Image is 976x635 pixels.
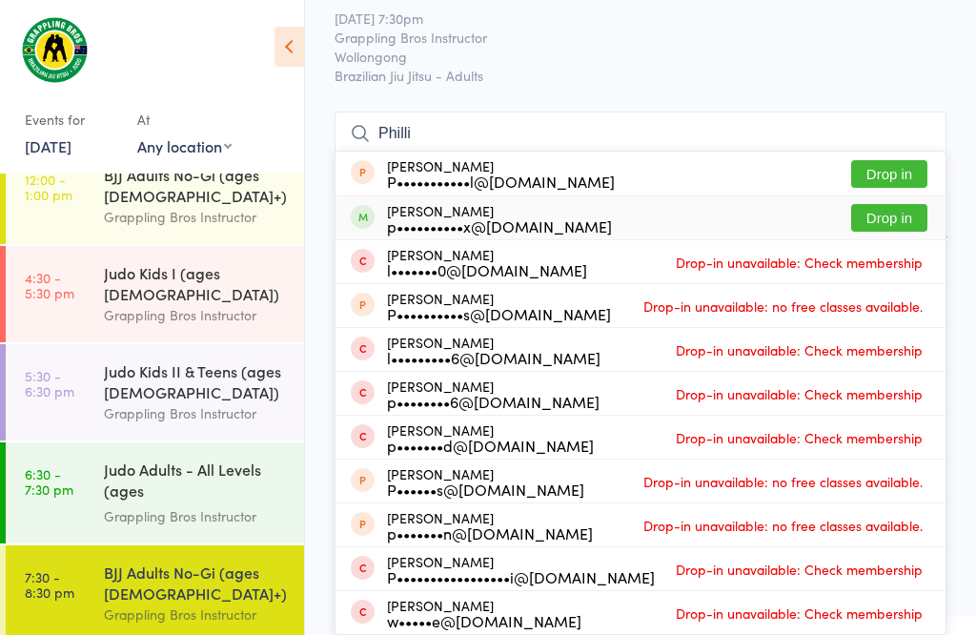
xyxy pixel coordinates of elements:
[387,510,593,541] div: [PERSON_NAME]
[387,379,600,409] div: [PERSON_NAME]
[6,148,304,244] a: 12:00 -1:00 pmBJJ Adults No-Gi (ages [DEMOGRAPHIC_DATA]+)Grappling Bros Instructor
[387,218,612,234] div: p••••••••••x@[DOMAIN_NAME]
[335,9,917,28] span: [DATE] 7:30pm
[671,336,927,364] span: Drop-in unavailable: Check membership
[104,562,288,604] div: BJJ Adults No-Gi (ages [DEMOGRAPHIC_DATA]+)
[387,525,593,541] div: p•••••••n@[DOMAIN_NAME]
[387,262,587,277] div: l•••••••0@[DOMAIN_NAME]
[639,511,927,540] span: Drop-in unavailable: no free classes available.
[104,505,288,527] div: Grappling Bros Instructor
[19,14,91,85] img: Grappling Bros Wollongong
[639,467,927,496] span: Drop-in unavailable: no free classes available.
[137,104,232,135] div: At
[104,262,288,304] div: Judo Kids I (ages [DEMOGRAPHIC_DATA])
[387,438,594,453] div: p•••••••d@[DOMAIN_NAME]
[671,379,927,408] span: Drop-in unavailable: Check membership
[6,442,304,543] a: 6:30 -7:30 pmJudo Adults - All Levels (ages [DEMOGRAPHIC_DATA]+)Grappling Bros Instructor
[104,459,288,505] div: Judo Adults - All Levels (ages [DEMOGRAPHIC_DATA]+)
[25,104,118,135] div: Events for
[387,481,584,497] div: P••••••s@[DOMAIN_NAME]
[387,247,587,277] div: [PERSON_NAME]
[25,466,73,497] time: 6:30 - 7:30 pm
[387,394,600,409] div: p••••••••6@[DOMAIN_NAME]
[104,402,288,424] div: Grappling Bros Instructor
[104,604,288,625] div: Grappling Bros Instructor
[851,160,927,188] button: Drop in
[387,335,600,365] div: [PERSON_NAME]
[25,270,74,300] time: 4:30 - 5:30 pm
[671,555,927,584] span: Drop-in unavailable: Check membership
[335,112,946,155] input: Search
[335,28,917,47] span: Grappling Bros Instructor
[387,613,581,628] div: w•••••e@[DOMAIN_NAME]
[104,360,288,402] div: Judo Kids II & Teens (ages [DEMOGRAPHIC_DATA])
[387,203,612,234] div: [PERSON_NAME]
[671,599,927,627] span: Drop-in unavailable: Check membership
[25,172,72,202] time: 12:00 - 1:00 pm
[335,47,917,66] span: Wollongong
[137,135,232,156] div: Any location
[387,350,600,365] div: l•••••••••6@[DOMAIN_NAME]
[6,246,304,342] a: 4:30 -5:30 pmJudo Kids I (ages [DEMOGRAPHIC_DATA])Grappling Bros Instructor
[25,368,74,399] time: 5:30 - 6:30 pm
[387,158,615,189] div: [PERSON_NAME]
[104,304,288,326] div: Grappling Bros Instructor
[104,206,288,228] div: Grappling Bros Instructor
[387,466,584,497] div: [PERSON_NAME]
[671,248,927,277] span: Drop-in unavailable: Check membership
[335,66,946,85] span: Brazilian Jiu Jitsu - Adults
[25,135,71,156] a: [DATE]
[851,204,927,232] button: Drop in
[387,306,611,321] div: P••••••••••s@[DOMAIN_NAME]
[671,423,927,452] span: Drop-in unavailable: Check membership
[387,291,611,321] div: [PERSON_NAME]
[387,174,615,189] div: P•••••••••••l@[DOMAIN_NAME]
[25,569,74,600] time: 7:30 - 8:30 pm
[6,344,304,440] a: 5:30 -6:30 pmJudo Kids II & Teens (ages [DEMOGRAPHIC_DATA])Grappling Bros Instructor
[639,292,927,320] span: Drop-in unavailable: no free classes available.
[387,554,655,584] div: [PERSON_NAME]
[387,569,655,584] div: P•••••••••••••••••i@[DOMAIN_NAME]
[387,422,594,453] div: [PERSON_NAME]
[104,164,288,206] div: BJJ Adults No-Gi (ages [DEMOGRAPHIC_DATA]+)
[387,598,581,628] div: [PERSON_NAME]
